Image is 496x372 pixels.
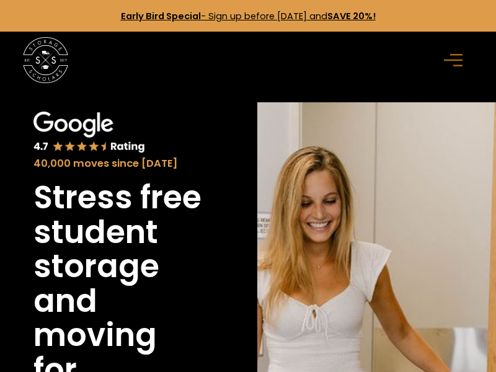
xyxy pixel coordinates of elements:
div: 40,000 moves since [DATE] [33,156,205,172]
a: home [23,37,68,82]
strong: SAVE 20%! [327,10,376,22]
div: menu [437,42,474,79]
strong: Early Bird Special [121,10,201,22]
a: Early Bird Special- Sign up before [DATE] andSAVE 20%! [121,10,376,22]
img: Storage Scholars main logo [23,37,68,82]
img: Google 4.7 star rating [33,112,145,154]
